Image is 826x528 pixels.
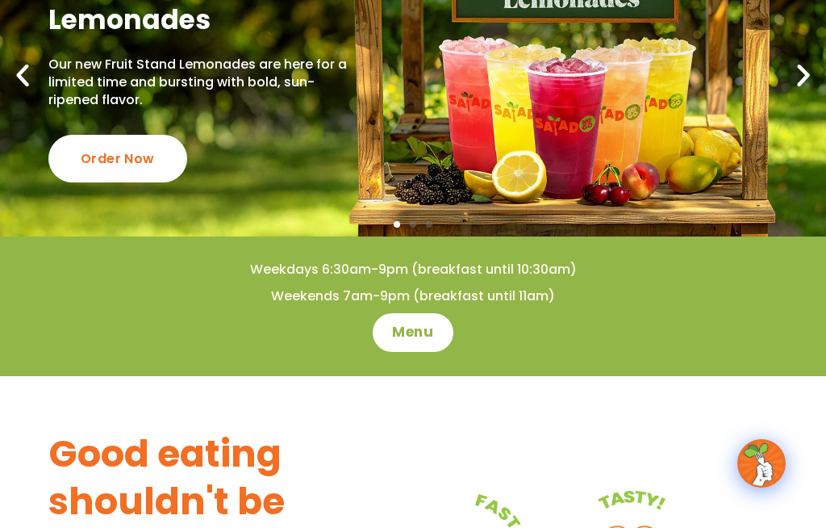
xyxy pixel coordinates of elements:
span: Go to slide 1 [394,221,400,228]
div: Order Now [48,135,187,182]
div: Next slide [789,61,818,90]
img: wpChatIcon [739,441,784,486]
h4: Weekdays 6:30am-9pm (breakfast until 10:30am) [32,261,794,279]
span: Go to slide 2 [410,221,416,228]
a: Menu [373,313,453,352]
div: Previous slide [8,61,37,90]
h4: Weekends 7am-9pm (breakfast until 11am) [32,287,794,305]
span: Go to slide 3 [426,221,432,228]
span: Menu [392,323,433,342]
p: Our new Fruit Stand Lemonades are here for a limited time and bursting with bold, sun-ripened fla... [48,56,360,110]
